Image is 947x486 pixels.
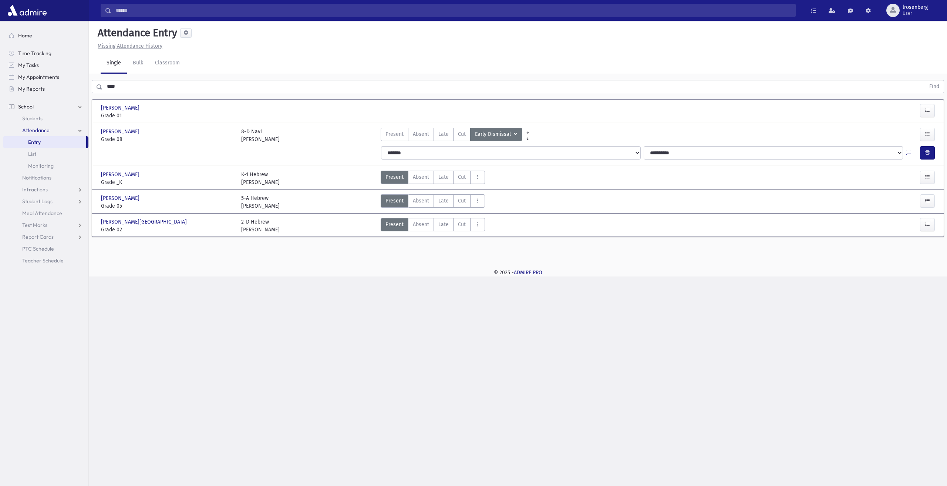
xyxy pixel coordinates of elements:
span: Absent [413,173,429,181]
span: Absent [413,130,429,138]
span: Late [438,130,449,138]
span: Report Cards [22,234,54,240]
span: Test Marks [22,222,47,228]
div: AttTypes [381,171,485,186]
span: Grade _K [101,178,234,186]
span: PTC Schedule [22,245,54,252]
span: My Appointments [18,74,59,80]
a: ADMIRE PRO [514,269,542,276]
a: Infractions [3,184,88,195]
a: Test Marks [3,219,88,231]
a: Report Cards [3,231,88,243]
span: Present [385,197,404,205]
span: Early Dismissal [475,130,512,138]
span: [PERSON_NAME][GEOGRAPHIC_DATA] [101,218,188,226]
span: Late [438,173,449,181]
div: 5-A Hebrew [PERSON_NAME] [241,194,280,210]
a: Students [3,113,88,124]
input: Search [111,4,795,17]
span: Late [438,197,449,205]
a: My Appointments [3,71,88,83]
div: © 2025 - [101,269,935,276]
span: Attendance [22,127,50,134]
div: K-1 Hebrew [PERSON_NAME] [241,171,280,186]
div: AttTypes [381,128,522,143]
a: Entry [3,136,86,148]
a: List [3,148,88,160]
a: Classroom [149,53,186,74]
span: lrosenberg [903,4,928,10]
span: [PERSON_NAME] [101,128,141,135]
span: Infractions [22,186,48,193]
a: Missing Attendance History [95,43,162,49]
h5: Attendance Entry [95,27,177,39]
a: Home [3,30,88,41]
span: Present [385,173,404,181]
span: Student Logs [22,198,53,205]
span: Grade 08 [101,135,234,143]
div: 8-D Navi [PERSON_NAME] [241,128,280,143]
a: Student Logs [3,195,88,207]
a: Meal Attendance [3,207,88,219]
div: 2-D Hebrew [PERSON_NAME] [241,218,280,234]
span: Grade 02 [101,226,234,234]
span: Notifications [22,174,51,181]
span: Absent [413,221,429,228]
span: Grade 05 [101,202,234,210]
span: Grade 01 [101,112,234,120]
span: School [18,103,34,110]
span: [PERSON_NAME] [101,171,141,178]
span: Absent [413,197,429,205]
span: Time Tracking [18,50,51,57]
span: Cut [458,130,466,138]
span: List [28,151,36,157]
span: Cut [458,221,466,228]
button: Early Dismissal [470,128,522,141]
span: Late [438,221,449,228]
span: Meal Attendance [22,210,62,217]
span: My Reports [18,86,45,92]
span: Home [18,32,32,39]
span: Cut [458,173,466,181]
span: [PERSON_NAME] [101,194,141,202]
a: Teacher Schedule [3,255,88,267]
span: Cut [458,197,466,205]
span: [PERSON_NAME] [101,104,141,112]
a: Notifications [3,172,88,184]
span: Entry [28,139,41,145]
button: Find [925,80,944,93]
div: AttTypes [381,194,485,210]
a: Single [101,53,127,74]
a: Time Tracking [3,47,88,59]
a: School [3,101,88,113]
span: Monitoring [28,162,54,169]
a: PTC Schedule [3,243,88,255]
span: Present [385,221,404,228]
span: Present [385,130,404,138]
span: Students [22,115,43,122]
span: My Tasks [18,62,39,68]
a: My Tasks [3,59,88,71]
a: My Reports [3,83,88,95]
span: User [903,10,928,16]
div: AttTypes [381,218,485,234]
a: Attendance [3,124,88,136]
img: AdmirePro [6,3,48,18]
span: Teacher Schedule [22,257,64,264]
a: Bulk [127,53,149,74]
a: Monitoring [3,160,88,172]
u: Missing Attendance History [98,43,162,49]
